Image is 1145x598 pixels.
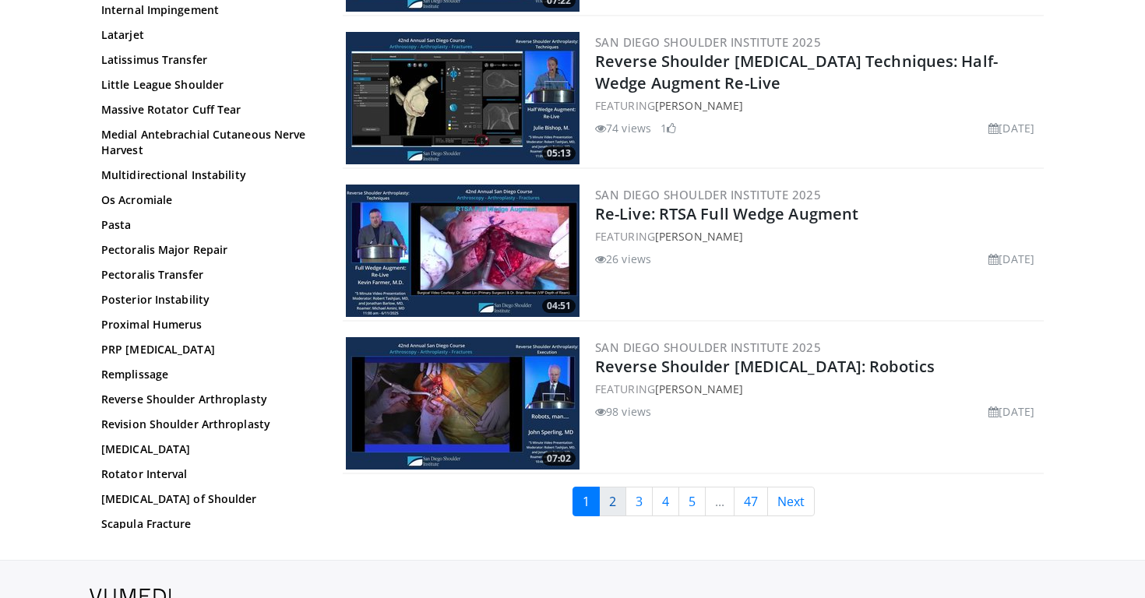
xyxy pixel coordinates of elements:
a: Rotator Interval [101,466,312,482]
a: San Diego Shoulder Institute 2025 [595,187,821,202]
li: 74 views [595,120,651,136]
li: [DATE] [988,251,1034,267]
a: Scapula Fracture [101,516,312,532]
a: 3 [625,487,653,516]
a: Next [767,487,815,516]
a: Proximal Humerus [101,317,312,332]
a: Latarjet [101,27,312,43]
a: 05:13 [346,32,580,164]
a: Pasta [101,217,312,233]
a: 07:02 [346,337,580,470]
a: Multidirectional Instability [101,167,312,183]
a: PRP [MEDICAL_DATA] [101,342,312,357]
a: Little League Shoulder [101,77,312,93]
div: FEATURING [595,381,1041,397]
a: Posterior Instability [101,292,312,308]
a: Pectoralis Major Repair [101,242,312,258]
img: 49a5e7b4-a92a-4aaa-9c43-6c2895b6e13a.300x170_q85_crop-smart_upscale.jpg [346,185,580,317]
a: San Diego Shoulder Institute 2025 [595,34,821,50]
a: Os Acromiale [101,192,312,208]
li: [DATE] [988,403,1034,420]
a: 5 [678,487,706,516]
a: Medial Antebrachial Cutaneous Nerve Harvest [101,127,312,158]
a: [MEDICAL_DATA] [101,441,312,457]
span: 07:02 [542,452,576,466]
img: 04ab4792-be95-4d15-abaa-61dd869f3458.300x170_q85_crop-smart_upscale.jpg [346,32,580,164]
a: Pectoralis Transfer [101,267,312,283]
a: Reverse Shoulder [MEDICAL_DATA]: Robotics [595,356,935,377]
a: Reverse Shoulder Arthroplasty [101,392,312,407]
li: 1 [661,120,676,136]
a: Revision Shoulder Arthroplasty [101,417,312,432]
span: 04:51 [542,299,576,313]
li: [DATE] [988,120,1034,136]
li: 98 views [595,403,651,420]
li: 26 views [595,251,651,267]
span: 05:13 [542,146,576,160]
a: [PERSON_NAME] [655,382,743,396]
a: [MEDICAL_DATA] of Shoulder [101,491,312,507]
a: San Diego Shoulder Institute 2025 [595,339,821,355]
a: Internal Impingement [101,2,312,18]
div: FEATURING [595,228,1041,244]
a: 04:51 [346,185,580,317]
a: Re-Live: RTSA Full Wedge Augment [595,203,858,224]
div: FEATURING [595,97,1041,114]
a: Reverse Shoulder [MEDICAL_DATA] Techniques: Half-Wedge Augment Re-Live [595,51,998,93]
a: 47 [734,487,768,516]
a: Latissimus Transfer [101,52,312,68]
a: Massive Rotator Cuff Tear [101,102,312,118]
a: [PERSON_NAME] [655,229,743,244]
img: 43808b3e-9fd9-493c-b542-3136e7fb7b40.300x170_q85_crop-smart_upscale.jpg [346,337,580,470]
nav: Search results pages [343,487,1044,516]
a: 4 [652,487,679,516]
a: Remplissage [101,367,312,382]
a: 2 [599,487,626,516]
a: [PERSON_NAME] [655,98,743,113]
a: 1 [572,487,600,516]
